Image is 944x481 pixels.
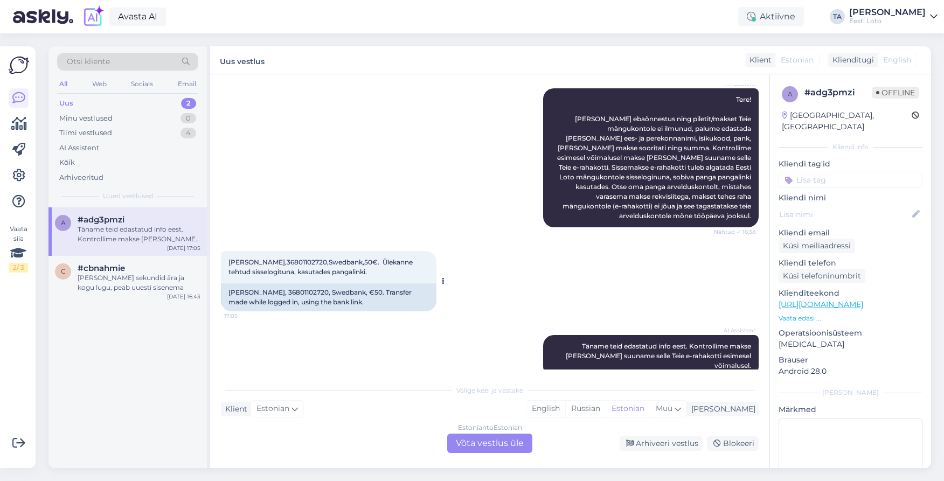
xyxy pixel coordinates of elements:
span: English [883,54,911,66]
div: Aktiivne [738,7,804,26]
div: Täname teid edastatud info eest. Kontrollime makse [PERSON_NAME] suuname selle Teie e-rahakotti e... [78,225,200,244]
div: Arhiveeritud [59,172,103,183]
span: Offline [872,87,919,99]
div: Kõik [59,157,75,168]
p: Kliendi telefon [779,257,922,269]
span: #adg3pmzi [78,215,124,225]
div: Eesti Loto [849,17,926,25]
span: Muu [656,403,672,413]
div: Estonian to Estonian [458,423,522,433]
span: Tere! [PERSON_NAME] ebaõnnestus ning piletit/makset Teie mängukontole ei ilmunud, palume edastada... [557,95,753,220]
div: Web [90,77,109,91]
span: Estonian [781,54,814,66]
div: Minu vestlused [59,113,113,124]
div: Estonian [606,401,650,417]
p: Vaata edasi ... [779,313,922,323]
p: Märkmed [779,404,922,415]
div: Võta vestlus üle [447,434,532,453]
span: #cbnahmie [78,263,125,273]
div: 2 / 3 [9,263,28,273]
span: a [788,90,793,98]
div: 0 [181,113,196,124]
img: Askly Logo [9,55,29,75]
div: [PERSON_NAME] [687,403,755,415]
p: Operatsioonisüsteem [779,327,922,339]
div: [DATE] 17:05 [167,244,200,252]
input: Lisa tag [779,172,922,188]
span: 17:05 [224,312,265,320]
div: 2 [181,98,196,109]
div: Klient [745,54,772,66]
div: AI Assistent [59,143,99,154]
span: Nähtud ✓ 16:38 [714,228,755,236]
span: a [61,219,66,227]
p: Klienditeekond [779,288,922,299]
label: Uus vestlus [220,53,265,67]
div: Klienditugi [828,54,874,66]
div: Vaata siia [9,224,28,273]
div: English [526,401,565,417]
div: [PERSON_NAME] sekundid ära ja kogu lugu, peab uuesti sisenema [78,273,200,292]
div: Arhiveeri vestlus [620,436,703,451]
p: Brauser [779,354,922,366]
div: Küsi meiliaadressi [779,239,855,253]
div: Klient [221,403,247,415]
div: Kliendi info [779,142,922,152]
p: Android 28.0 [779,366,922,377]
div: Tiimi vestlused [59,128,112,138]
p: Kliendi nimi [779,192,922,204]
span: Uued vestlused [103,191,153,201]
div: Uus [59,98,73,109]
p: Kliendi tag'id [779,158,922,170]
div: Blokeeri [707,436,759,451]
p: [MEDICAL_DATA] [779,339,922,350]
span: c [61,267,66,275]
span: [PERSON_NAME],36801102720,Swedbank,50€. Ülekanne tehtud sisselogituna, kasutades pangalinki. [228,258,414,276]
span: Estonian [256,403,289,415]
div: [PERSON_NAME] [779,388,922,398]
div: # adg3pmzi [804,86,872,99]
div: [DATE] 16:43 [167,292,200,301]
div: Email [176,77,198,91]
input: Lisa nimi [779,208,910,220]
div: All [57,77,70,91]
div: Valige keel ja vastake [221,386,759,395]
a: Avasta AI [109,8,166,26]
div: 4 [181,128,196,138]
div: [GEOGRAPHIC_DATA], [GEOGRAPHIC_DATA] [782,110,912,133]
span: AI Assistent [715,326,755,334]
span: Otsi kliente [67,56,110,67]
div: TA [830,9,845,24]
img: explore-ai [82,5,105,28]
div: Socials [129,77,155,91]
p: Kliendi email [779,227,922,239]
a: [URL][DOMAIN_NAME] [779,299,863,309]
div: Küsi telefoninumbrit [779,269,865,283]
div: [PERSON_NAME] [849,8,926,17]
a: [PERSON_NAME]Eesti Loto [849,8,938,25]
span: Täname teid edastatud info eest. Kontrollime makse [PERSON_NAME] suuname selle Teie e-rahakotti e... [566,342,753,370]
div: Russian [565,401,606,417]
div: [PERSON_NAME], 36801102720, Swedbank, €50. Transfer made while logged in, using the bank link. [221,283,436,311]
